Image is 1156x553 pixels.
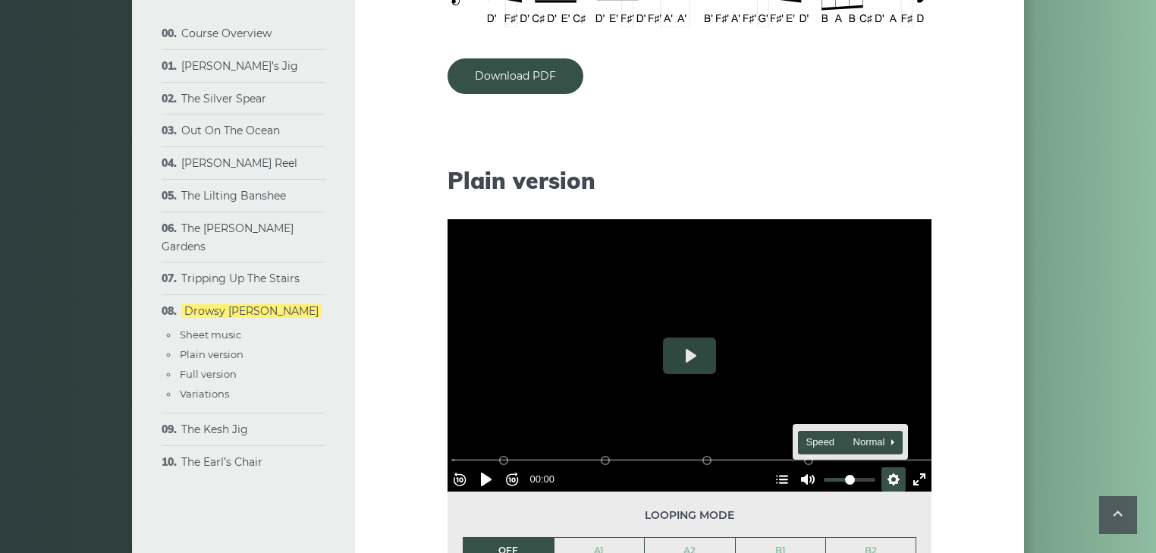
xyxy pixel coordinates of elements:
a: [PERSON_NAME] Reel [181,156,297,170]
a: Variations [180,388,229,400]
a: Plain version [180,348,243,360]
a: Tripping Up The Stairs [181,272,300,285]
a: Sheet music [180,328,241,341]
a: [PERSON_NAME]’s Jig [181,59,298,73]
a: Course Overview [181,27,272,40]
a: The Kesh Jig [181,423,248,436]
a: Drowsy [PERSON_NAME] [181,304,322,318]
h2: Plain version [448,167,931,194]
a: Out On The Ocean [181,124,280,137]
a: The Earl’s Chair [181,455,262,469]
a: The [PERSON_NAME] Gardens [162,222,294,253]
span: Looping mode [463,507,916,524]
a: The Lilting Banshee [181,189,286,203]
a: Download PDF [448,58,583,94]
a: The Silver Spear [181,92,266,105]
a: Full version [180,368,237,380]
